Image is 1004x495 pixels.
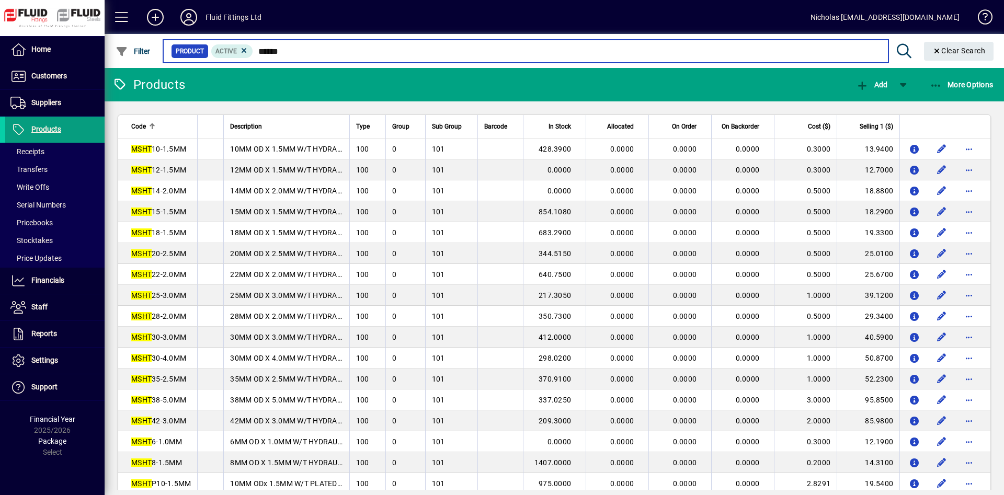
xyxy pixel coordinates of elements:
button: Edit [933,162,950,178]
button: More options [961,287,977,304]
span: Selling 1 ($) [860,121,893,132]
span: 0.0000 [610,249,634,258]
span: 0.0000 [610,458,634,467]
span: 0.0000 [610,312,634,320]
span: 100 [356,417,369,425]
span: 20-2.5MM [131,249,186,258]
span: 0.0000 [673,333,697,341]
span: Sub Group [432,121,462,132]
span: 0 [392,145,396,153]
span: 101 [432,375,445,383]
span: 370.9100 [539,375,571,383]
span: 640.7500 [539,270,571,279]
span: 0.0000 [736,291,760,300]
span: Pricebooks [10,218,53,227]
span: 101 [432,417,445,425]
td: 18.8800 [837,180,899,201]
button: More options [961,308,977,325]
button: Add [139,8,172,27]
td: 0.5000 [774,264,837,285]
span: 0.0000 [610,333,634,341]
span: Write Offs [10,183,49,191]
button: More options [961,392,977,408]
div: Description [230,121,343,132]
button: Edit [933,245,950,262]
a: Transfers [5,160,105,178]
span: 0.0000 [610,375,634,383]
button: More options [961,329,977,346]
span: 14MM OD X 2.0MM W/T HYDRAULIC TUBE [230,187,373,195]
div: Nicholas [EMAIL_ADDRESS][DOMAIN_NAME] [811,9,960,26]
td: 0.5000 [774,180,837,201]
button: Edit [933,454,950,471]
span: 0 [392,375,396,383]
a: Write Offs [5,178,105,196]
span: 100 [356,187,369,195]
span: 28-2.0MM [131,312,186,320]
em: MSHT [131,249,152,258]
span: Staff [31,303,48,311]
span: Home [31,45,51,53]
mat-chip: Activation Status: Active [211,44,253,58]
td: 95.8500 [837,389,899,410]
button: Edit [933,412,950,429]
span: Package [38,437,66,445]
span: 100 [356,438,369,446]
span: 0.0000 [610,187,634,195]
span: 101 [432,333,445,341]
a: Home [5,37,105,63]
span: 0 [392,228,396,237]
span: Group [392,121,409,132]
td: 2.8291 [774,473,837,494]
td: 39.1200 [837,285,899,306]
span: 101 [432,249,445,258]
em: MSHT [131,438,152,446]
a: Price Updates [5,249,105,267]
span: 38-5.0MM [131,396,186,404]
span: 25MM OD X 3.0MM W/T HYDRAULIC TUBE [230,291,373,300]
div: Code [131,121,191,132]
button: Edit [933,350,950,366]
span: 38MM OD X 5.0MM W/T HYDRAULIC TUBE [230,396,373,404]
span: 35MM OD X 2.5MM W/T HYDRAULIC TUBE [230,375,373,383]
span: 14-2.0MM [131,187,186,195]
button: Add [853,75,890,94]
div: Group [392,121,419,132]
span: 0.0000 [736,312,760,320]
span: 0.0000 [547,166,572,174]
span: 0.0000 [673,270,697,279]
button: More options [961,141,977,157]
span: Products [31,125,61,133]
button: Edit [933,371,950,387]
td: 13.9400 [837,139,899,159]
span: 100 [356,270,369,279]
em: MSHT [131,396,152,404]
td: 19.5400 [837,473,899,494]
a: Suppliers [5,90,105,116]
span: Transfers [10,165,48,174]
span: 854.1080 [539,208,571,216]
td: 85.9800 [837,410,899,431]
button: More Options [927,75,996,94]
span: 0.0000 [610,291,634,300]
span: 101 [432,208,445,216]
td: 14.3100 [837,452,899,473]
span: 10MM OD X 1.5MM W/T HYDRAULIC TUBE [230,145,373,153]
em: MSHT [131,354,152,362]
em: MSHT [131,333,152,341]
span: 0 [392,333,396,341]
span: 0.0000 [610,166,634,174]
button: More options [961,203,977,220]
button: More options [961,475,977,492]
span: 0.0000 [736,228,760,237]
span: 30-3.0MM [131,333,186,341]
span: 30MM OD X 4.0MM W/T HYDRAULIC TUBE [230,354,373,362]
span: 0.0000 [673,458,697,467]
td: 0.5000 [774,243,837,264]
button: Edit [933,266,950,283]
span: On Order [672,121,697,132]
span: 0 [392,291,396,300]
span: 0.0000 [610,438,634,446]
span: 100 [356,228,369,237]
span: 0.0000 [610,228,634,237]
